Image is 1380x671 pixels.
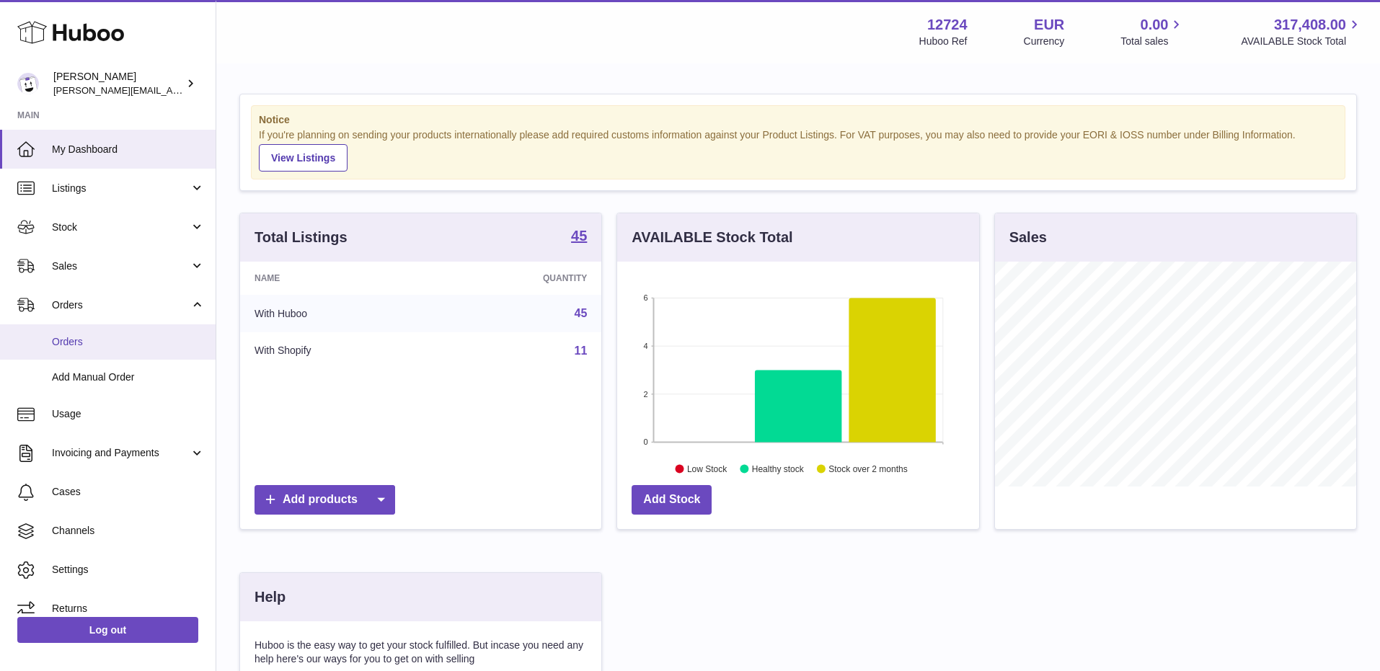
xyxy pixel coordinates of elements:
[644,342,648,350] text: 4
[52,602,205,616] span: Returns
[240,262,435,295] th: Name
[255,639,587,666] p: Huboo is the easy way to get your stock fulfilled. But incase you need any help here's our ways f...
[259,113,1337,127] strong: Notice
[52,182,190,195] span: Listings
[255,587,286,607] h3: Help
[919,35,968,48] div: Huboo Ref
[1241,35,1363,48] span: AVAILABLE Stock Total
[435,262,601,295] th: Quantity
[52,485,205,499] span: Cases
[927,15,968,35] strong: 12724
[240,295,435,332] td: With Huboo
[52,446,190,460] span: Invoicing and Payments
[829,463,908,474] text: Stock over 2 months
[53,70,183,97] div: [PERSON_NAME]
[1120,15,1185,48] a: 0.00 Total sales
[644,293,648,302] text: 6
[1034,15,1064,35] strong: EUR
[571,228,587,246] a: 45
[1120,35,1185,48] span: Total sales
[52,563,205,577] span: Settings
[632,228,792,247] h3: AVAILABLE Stock Total
[52,524,205,538] span: Channels
[53,84,289,96] span: [PERSON_NAME][EMAIL_ADDRESS][DOMAIN_NAME]
[575,307,588,319] a: 45
[52,143,205,156] span: My Dashboard
[52,298,190,312] span: Orders
[255,228,348,247] h3: Total Listings
[1024,35,1065,48] div: Currency
[52,407,205,421] span: Usage
[571,228,587,243] strong: 45
[1141,15,1169,35] span: 0.00
[644,437,648,446] text: 0
[259,128,1337,172] div: If you're planning on sending your products internationally please add required customs informati...
[255,485,395,515] a: Add products
[17,73,39,94] img: sebastian@ffern.co
[687,463,727,474] text: Low Stock
[52,259,190,273] span: Sales
[575,345,588,357] a: 11
[259,144,348,172] a: View Listings
[1274,15,1346,35] span: 317,408.00
[752,463,805,474] text: Healthy stock
[52,335,205,349] span: Orders
[240,332,435,370] td: With Shopify
[52,221,190,234] span: Stock
[644,389,648,398] text: 2
[52,370,205,384] span: Add Manual Order
[632,485,712,515] a: Add Stock
[1241,15,1363,48] a: 317,408.00 AVAILABLE Stock Total
[17,617,198,643] a: Log out
[1009,228,1047,247] h3: Sales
